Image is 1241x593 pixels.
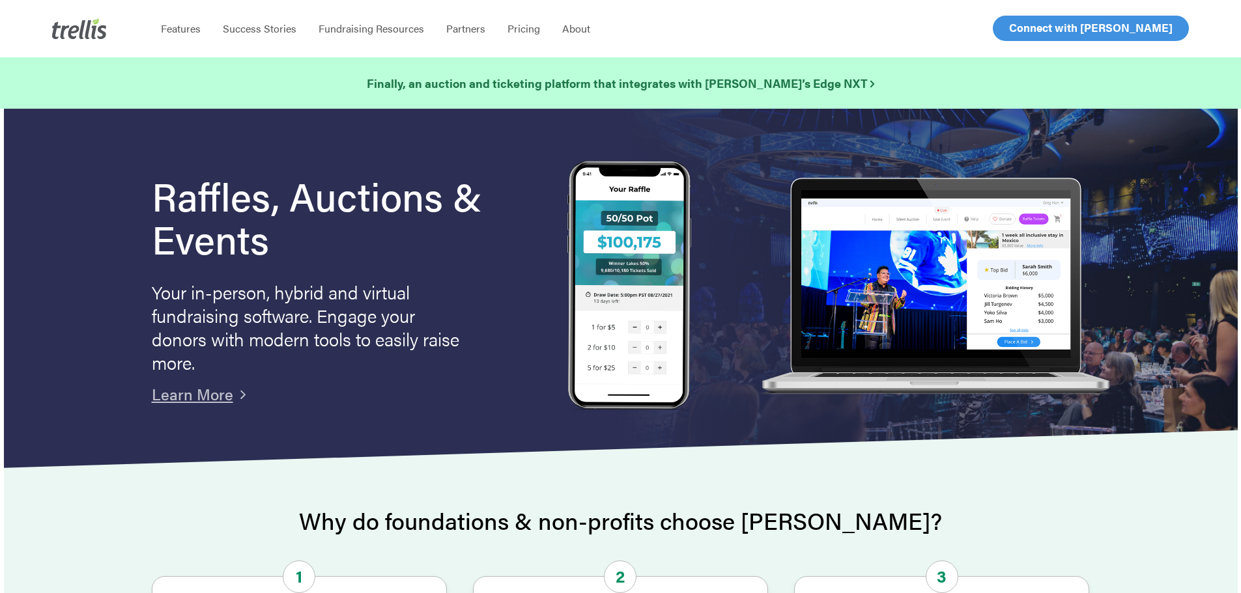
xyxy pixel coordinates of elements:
a: Finally, an auction and ticketing platform that integrates with [PERSON_NAME]’s Edge NXT [367,74,874,92]
a: Success Stories [212,22,307,35]
span: Success Stories [223,21,296,36]
span: About [562,21,590,36]
span: Connect with [PERSON_NAME] [1009,20,1173,35]
a: About [551,22,601,35]
h2: Why do foundations & non-profits choose [PERSON_NAME]? [152,508,1090,534]
span: 1 [283,560,315,593]
h1: Raffles, Auctions & Events [152,174,518,260]
img: Trellis Raffles, Auctions and Event Fundraising [567,161,691,413]
span: Partners [446,21,485,36]
img: Trellis [52,18,107,39]
a: Features [150,22,212,35]
img: rafflelaptop_mac_optim.png [754,178,1115,396]
strong: Finally, an auction and ticketing platform that integrates with [PERSON_NAME]’s Edge NXT [367,75,874,91]
a: Fundraising Resources [307,22,435,35]
span: Fundraising Resources [319,21,424,36]
a: Learn More [152,383,233,405]
span: Pricing [507,21,540,36]
p: Your in-person, hybrid and virtual fundraising software. Engage your donors with modern tools to ... [152,280,464,374]
a: Partners [435,22,496,35]
a: Connect with [PERSON_NAME] [993,16,1189,41]
span: Features [161,21,201,36]
span: 2 [604,560,636,593]
span: 3 [926,560,958,593]
a: Pricing [496,22,551,35]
